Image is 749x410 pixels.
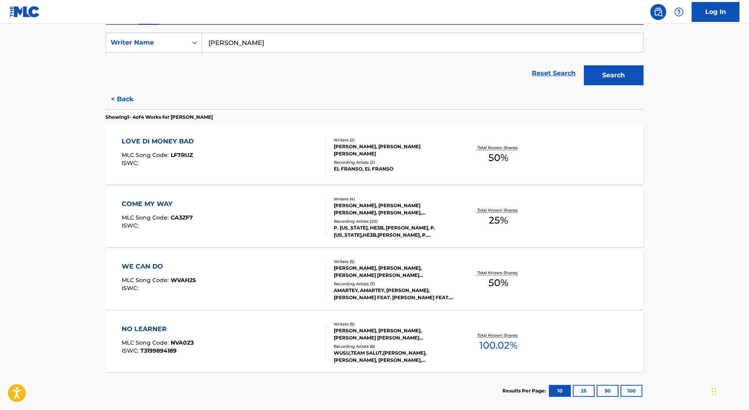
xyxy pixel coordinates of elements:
img: help [674,7,684,17]
button: 25 [573,385,595,397]
span: 25 % [489,213,508,228]
a: Log In [692,2,739,22]
div: Recording Artists ( 2 ) [334,159,454,165]
div: [PERSON_NAME], [PERSON_NAME], [PERSON_NAME] [PERSON_NAME] [PERSON_NAME], [PERSON_NAME] [334,327,454,341]
p: Total Known Shares: [477,207,520,213]
span: CA3ZF7 [171,214,193,221]
div: Writers ( 4 ) [334,196,454,202]
div: Recording Artists ( 7 ) [334,281,454,287]
div: Writers ( 5 ) [334,259,454,265]
div: Recording Artists ( 20 ) [334,218,454,224]
div: WUSU,TEAM SALUT,[PERSON_NAME], [PERSON_NAME], [PERSON_NAME], [PERSON_NAME], WUSU [334,349,454,364]
p: Total Known Shares: [477,270,520,276]
div: COME MY WAY [122,199,193,209]
span: WVAH25 [171,277,196,284]
div: EL FRANSO, EL FRANSO [334,165,454,173]
a: WE CAN DOMLC Song Code:WVAH25ISWC:Writers (5)[PERSON_NAME], [PERSON_NAME], [PERSON_NAME] [PERSON_... [106,250,644,310]
div: Recording Artists ( 8 ) [334,343,454,349]
span: 50 % [488,151,508,165]
img: MLC Logo [10,6,40,18]
span: ISWC : [122,222,140,229]
a: LOVE DI MONEY BADMLC Song Code:LF7RUZISWC:Writers (2)[PERSON_NAME], [PERSON_NAME] [PERSON_NAME]Re... [106,125,644,184]
div: LOVE DI MONEY BAD [122,137,198,146]
span: MLC Song Code : [122,151,171,159]
div: WE CAN DO [122,262,196,271]
span: ISWC : [122,159,140,167]
span: T3199894189 [140,347,177,354]
form: Search Form [106,33,644,89]
span: MLC Song Code : [122,277,171,284]
span: 50 % [488,276,508,290]
span: MLC Song Code : [122,214,171,221]
div: NO LEARNER [122,324,194,334]
p: Showing 1 - 4 of 4 Works for [PERSON_NAME] [106,114,213,121]
span: ISWC : [122,284,140,292]
p: Results Per Page: [503,387,548,394]
span: NVA0Z3 [171,339,194,346]
a: COME MY WAYMLC Song Code:CA3ZF7ISWC:Writers (4)[PERSON_NAME], [PERSON_NAME] [PERSON_NAME], [PERSO... [106,187,644,247]
span: LF7RUZ [171,151,193,159]
div: P. [US_STATE], HE3B, [PERSON_NAME], P. [US_STATE],HE3B,[PERSON_NAME], P. [US_STATE],HE3B,[PERSON_... [334,224,454,239]
p: Total Known Shares: [477,145,520,151]
div: Writers ( 2 ) [334,137,454,143]
a: Reset Search [528,65,580,82]
div: [PERSON_NAME], [PERSON_NAME], [PERSON_NAME] [PERSON_NAME] [PERSON_NAME], [PERSON_NAME] [334,265,454,279]
span: MLC Song Code : [122,339,171,346]
a: NO LEARNERMLC Song Code:NVA0Z3ISWC:T3199894189Writers (5)[PERSON_NAME], [PERSON_NAME], [PERSON_NA... [106,312,644,372]
div: Writers ( 5 ) [334,321,454,327]
button: 100 [621,385,642,397]
span: ISWC : [122,347,140,354]
button: < Back [106,89,154,109]
div: Writer Name [111,38,183,47]
span: 100.02 % [479,338,517,353]
button: Search [584,65,644,85]
iframe: Chat Widget [709,372,749,410]
div: Drag [712,380,716,404]
p: Total Known Shares: [477,332,520,338]
div: [PERSON_NAME], [PERSON_NAME] [PERSON_NAME], [PERSON_NAME], [PERSON_NAME] [334,202,454,216]
div: AMARTEY, AMARTEY, [PERSON_NAME], [PERSON_NAME] FEAT. [PERSON_NAME] FEAT. TEAM SALUT, AMARTEY [334,287,454,301]
a: Public Search [650,4,666,20]
div: [PERSON_NAME], [PERSON_NAME] [PERSON_NAME] [334,143,454,157]
img: search [654,7,663,17]
button: 10 [549,385,571,397]
button: 50 [597,385,619,397]
div: Help [671,4,687,20]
